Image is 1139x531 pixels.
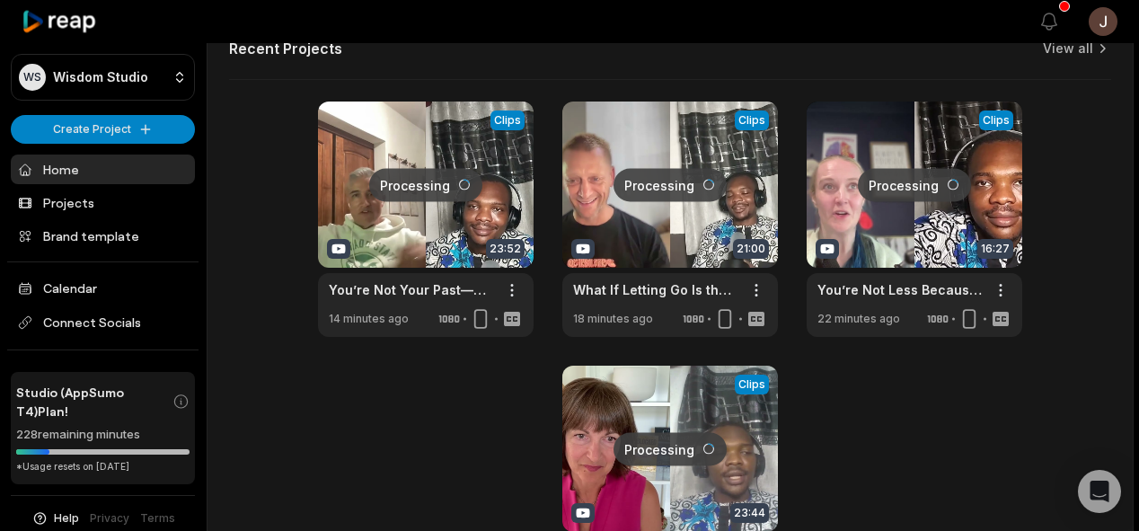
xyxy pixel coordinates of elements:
a: Privacy [90,510,129,527]
a: View all [1043,40,1093,58]
div: Open Intercom Messenger [1078,470,1121,513]
button: Help [31,510,79,527]
div: WS [19,64,46,91]
a: Projects [11,188,195,217]
p: Wisdom Studio [53,69,148,85]
div: *Usage resets on [DATE] [16,460,190,473]
a: Calendar [11,273,195,303]
span: Help [54,510,79,527]
div: 228 remaining minutes [16,426,190,444]
a: You’re Not Less Because You’re Different — Embrace Your Value — [PERSON_NAME] | Ep 158 [817,280,983,299]
span: Connect Socials [11,306,195,339]
a: What If Letting Go Is the Only Way Forward? — Inspiring Quotes — [PERSON_NAME] | Ep 159 [573,280,738,299]
a: Home [11,155,195,184]
h2: Recent Projects [229,40,342,58]
a: You’re Not Your Past—How to Reinvent Yourself Every Year | Life Quotes — [PERSON_NAME] | Ep 160 [329,280,494,299]
a: Brand template [11,221,195,251]
button: Create Project [11,115,195,144]
a: Terms [140,510,175,527]
span: Studio (AppSumo T4) Plan! [16,383,172,420]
